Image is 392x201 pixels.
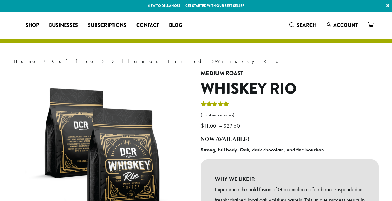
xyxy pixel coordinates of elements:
span: Account [333,22,358,29]
span: $ [223,122,226,129]
span: › [43,56,46,65]
b: Strong, full body. Oak, dark chocolate, and fine bourbon [201,146,324,153]
span: › [212,56,214,65]
b: WHY WE LIKE IT: [215,174,365,184]
h1: Whiskey Rio [201,80,379,98]
span: $ [201,122,204,129]
span: Search [297,22,317,29]
span: Blog [169,22,182,29]
bdi: 29.50 [223,122,241,129]
a: Get started with our best seller [185,3,244,8]
a: (5customer reviews) [201,112,379,118]
nav: Breadcrumb [14,58,379,65]
a: Shop [21,20,44,30]
a: Search [284,20,322,30]
a: Home [14,58,37,65]
h4: Medium Roast [201,70,379,77]
span: – [219,122,222,129]
span: › [102,56,104,65]
h4: NOW AVAILABLE! [201,136,379,143]
bdi: 11.00 [201,122,218,129]
a: Coffee [52,58,95,65]
span: Subscriptions [88,22,126,29]
span: Shop [26,22,39,29]
a: Dillanos Limited [110,58,205,65]
div: Rated 5.00 out of 5 [201,100,229,110]
span: Businesses [49,22,78,29]
span: 5 [202,112,205,118]
span: Contact [136,22,159,29]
